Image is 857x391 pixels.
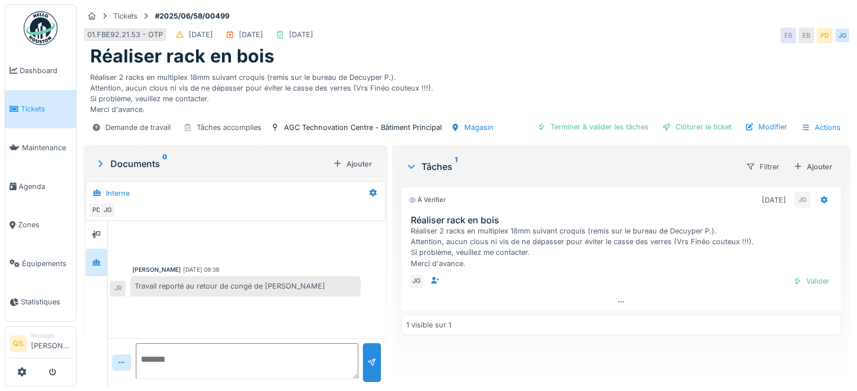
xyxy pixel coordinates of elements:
div: Actions [796,119,846,136]
div: Magasin [464,122,494,133]
img: Badge_color-CXgf-gQk.svg [24,11,57,45]
h1: Réaliser rack en bois [90,46,274,67]
strong: #2025/06/58/00499 [150,11,234,21]
div: Terminer & valider les tâches [532,119,653,134]
div: À vérifier [408,195,446,205]
div: [DATE] [239,29,263,40]
a: Équipements [5,244,76,283]
div: JG [100,203,116,218]
span: Zones [18,219,72,230]
div: Ajouter [328,156,376,172]
a: Maintenance [5,128,76,167]
sup: 1 [455,160,458,173]
div: 1 visible sur 1 [406,320,451,330]
span: Statistiques [21,296,72,307]
div: Ajouter [789,159,837,174]
div: Manager [31,331,72,340]
div: Interne [106,188,130,199]
div: EB [780,28,796,43]
div: JG [834,28,850,43]
span: Tickets [21,104,72,114]
a: Tickets [5,90,76,129]
span: Maintenance [22,142,72,153]
div: 01.FBE92.21.53 - OTP [87,29,163,40]
div: Réaliser 2 racks en multiplex 18mm suivant croquis (remis sur le bureau de Decuyper P.). Attentio... [90,68,843,115]
div: Tâches [406,160,736,173]
span: Équipements [22,258,72,269]
sup: 0 [162,157,167,170]
a: Agenda [5,167,76,206]
div: PD [816,28,832,43]
span: Dashboard [20,65,72,76]
div: EB [798,28,814,43]
a: Dashboard [5,51,76,90]
div: Tâches accomplies [197,122,261,133]
div: [DATE] [189,29,213,40]
div: Demande de travail [105,122,171,133]
div: Travail reporté au retour de congé de [PERSON_NAME] [130,276,361,296]
li: QS [10,335,26,352]
div: JG [794,192,810,208]
div: [DATE] [289,29,313,40]
a: Statistiques [5,283,76,322]
div: Filtrer [741,159,784,175]
a: QS Manager[PERSON_NAME] [10,331,72,358]
a: Zones [5,205,76,244]
div: Valider [788,273,834,289]
div: Réaliser 2 racks en multiplex 18mm suivant croquis (remis sur le bureau de Decuyper P.). Attentio... [411,226,836,269]
div: AGC Technovation Centre - Bâtiment Principal [284,122,442,133]
div: Modifier [740,119,792,134]
div: PD [88,203,104,218]
div: Documents [95,157,328,170]
div: Clôturer le ticket [658,119,736,134]
div: Tickets [113,11,137,21]
li: [PERSON_NAME] [31,331,72,356]
div: JR [110,281,126,296]
div: [DATE] [762,195,786,205]
div: [PERSON_NAME] [132,266,181,274]
div: [DATE] 08:38 [183,266,219,274]
h3: Réaliser rack en bois [411,215,836,226]
div: JG [408,273,424,289]
span: Agenda [19,181,72,192]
